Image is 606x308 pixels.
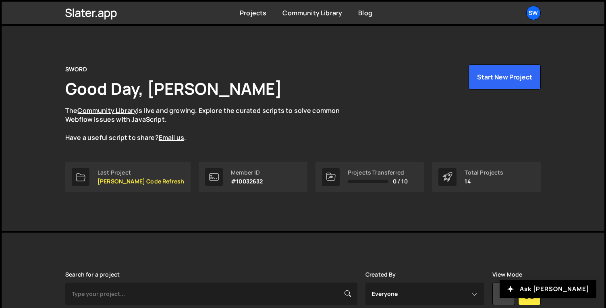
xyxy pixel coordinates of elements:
p: [PERSON_NAME] Code Refresh [98,178,184,185]
a: Email us [159,133,184,142]
a: Blog [358,8,372,17]
input: Type your project... [65,283,357,305]
span: 0 / 10 [393,178,408,185]
button: Start New Project [469,65,541,89]
label: Created By [365,271,396,278]
a: SW [526,6,541,20]
h1: Good Day, [PERSON_NAME] [65,77,282,100]
div: Last Project [98,169,184,176]
a: Last Project [PERSON_NAME] Code Refresh [65,162,191,192]
a: Community Library [282,8,342,17]
p: #10032632 [231,178,263,185]
div: Projects Transferred [348,169,408,176]
p: 14 [465,178,503,185]
a: Community Library [77,106,137,115]
a: Projects [240,8,266,17]
label: Search for a project [65,271,120,278]
label: View Mode [492,271,522,278]
div: Member ID [231,169,263,176]
button: Ask [PERSON_NAME] [500,280,596,298]
div: SWORD [65,65,87,74]
p: The is live and growing. Explore the curated scripts to solve common Webflow issues with JavaScri... [65,106,355,142]
div: Total Projects [465,169,503,176]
